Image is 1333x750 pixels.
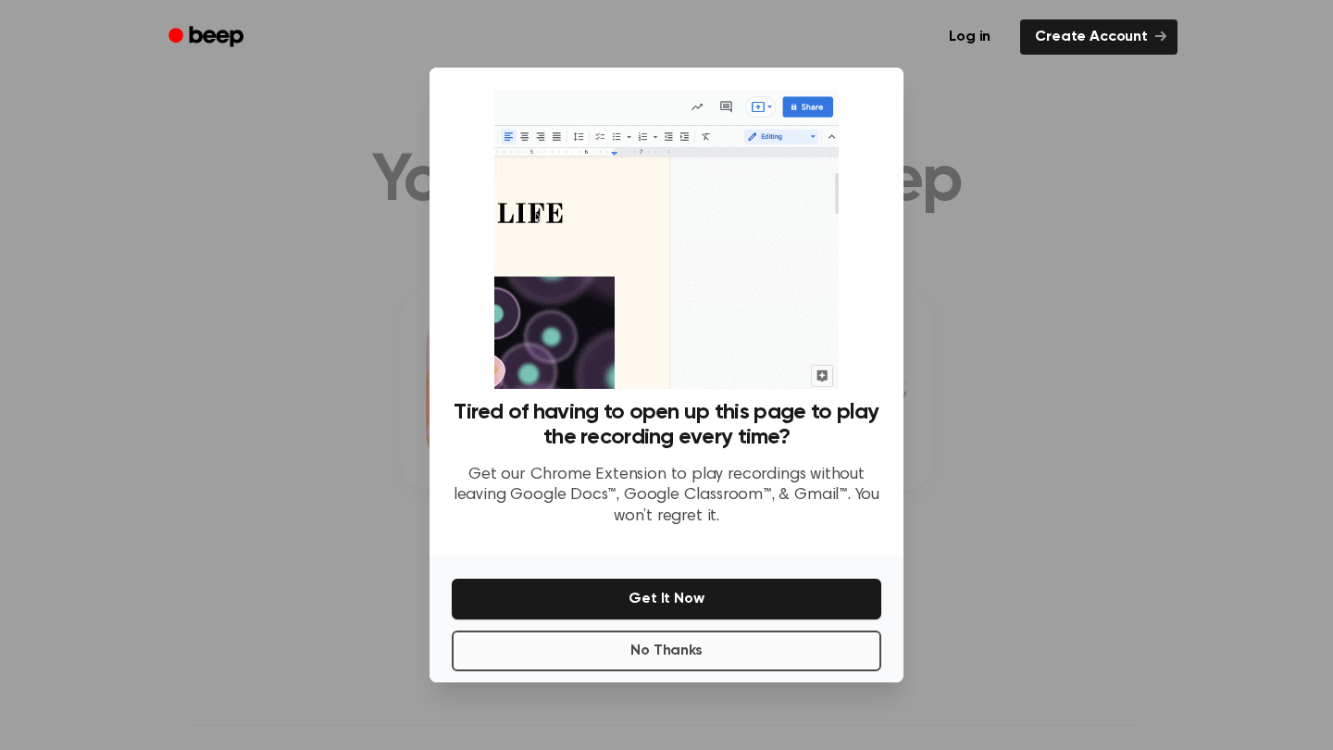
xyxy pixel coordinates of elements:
button: Get It Now [452,579,881,619]
h3: Tired of having to open up this page to play the recording every time? [452,400,881,450]
p: Get our Chrome Extension to play recordings without leaving Google Docs™, Google Classroom™, & Gm... [452,465,881,528]
a: Create Account [1020,19,1177,55]
a: Beep [156,19,260,56]
button: No Thanks [452,631,881,671]
img: Beep extension in action [494,90,838,389]
a: Log in [930,16,1009,58]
